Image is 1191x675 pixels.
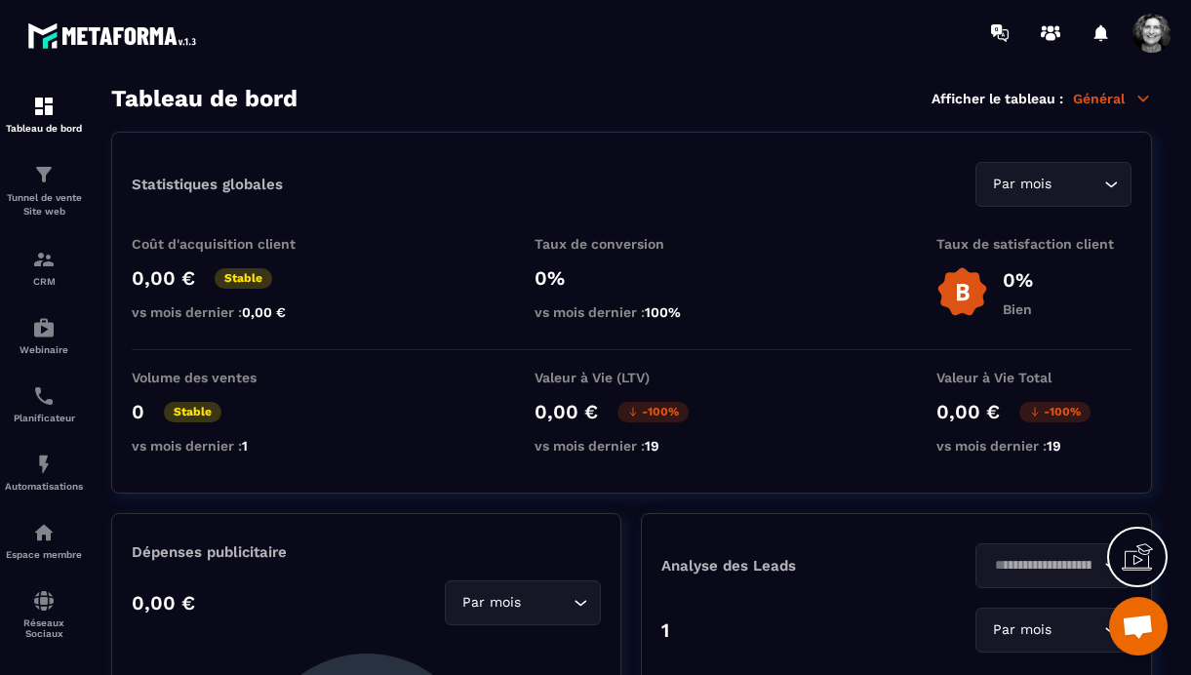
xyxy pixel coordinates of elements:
[32,453,56,476] img: automations
[1055,174,1099,195] input: Search for option
[132,176,283,193] p: Statistiques globales
[5,575,83,654] a: social-networksocial-networkRéseaux Sociaux
[132,438,327,454] p: vs mois dernier :
[242,438,248,454] span: 1
[988,619,1055,641] span: Par mois
[5,413,83,423] p: Planificateur
[932,91,1063,106] p: Afficher le tableau :
[5,233,83,301] a: formationformationCRM
[5,301,83,370] a: automationsautomationsWebinaire
[645,438,659,454] span: 19
[457,592,525,614] span: Par mois
[5,617,83,639] p: Réseaux Sociaux
[535,236,730,252] p: Taux de conversion
[535,370,730,385] p: Valeur à Vie (LTV)
[5,148,83,233] a: formationformationTunnel de vente Site web
[32,589,56,613] img: social-network
[32,163,56,186] img: formation
[215,268,272,289] p: Stable
[975,608,1131,653] div: Search for option
[1003,301,1033,317] p: Bien
[535,304,730,320] p: vs mois dernier :
[5,276,83,287] p: CRM
[988,174,1055,195] span: Par mois
[32,384,56,408] img: scheduler
[5,438,83,506] a: automationsautomationsAutomatisations
[132,543,601,561] p: Dépenses publicitaire
[936,370,1131,385] p: Valeur à Vie Total
[5,80,83,148] a: formationformationTableau de bord
[988,555,1099,576] input: Search for option
[1055,619,1099,641] input: Search for option
[32,95,56,118] img: formation
[661,618,669,642] p: 1
[32,248,56,271] img: formation
[936,438,1131,454] p: vs mois dernier :
[132,304,327,320] p: vs mois dernier :
[32,521,56,544] img: automations
[1109,597,1168,655] div: Ouvrir le chat
[132,400,144,423] p: 0
[617,402,689,422] p: -100%
[645,304,681,320] span: 100%
[975,162,1131,207] div: Search for option
[5,370,83,438] a: schedulerschedulerPlanificateur
[132,591,195,615] p: 0,00 €
[32,316,56,339] img: automations
[5,123,83,134] p: Tableau de bord
[242,304,286,320] span: 0,00 €
[936,236,1131,252] p: Taux de satisfaction client
[525,592,569,614] input: Search for option
[164,402,221,422] p: Stable
[1073,90,1152,107] p: Général
[445,580,601,625] div: Search for option
[1047,438,1061,454] span: 19
[1019,402,1091,422] p: -100%
[132,266,195,290] p: 0,00 €
[5,191,83,218] p: Tunnel de vente Site web
[111,85,298,112] h3: Tableau de bord
[27,18,203,54] img: logo
[5,549,83,560] p: Espace membre
[535,400,598,423] p: 0,00 €
[661,557,896,575] p: Analyse des Leads
[132,370,327,385] p: Volume des ventes
[5,344,83,355] p: Webinaire
[535,438,730,454] p: vs mois dernier :
[132,236,327,252] p: Coût d'acquisition client
[5,506,83,575] a: automationsautomationsEspace membre
[975,543,1131,588] div: Search for option
[936,400,1000,423] p: 0,00 €
[535,266,730,290] p: 0%
[1003,268,1033,292] p: 0%
[5,481,83,492] p: Automatisations
[936,266,988,318] img: b-badge-o.b3b20ee6.svg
